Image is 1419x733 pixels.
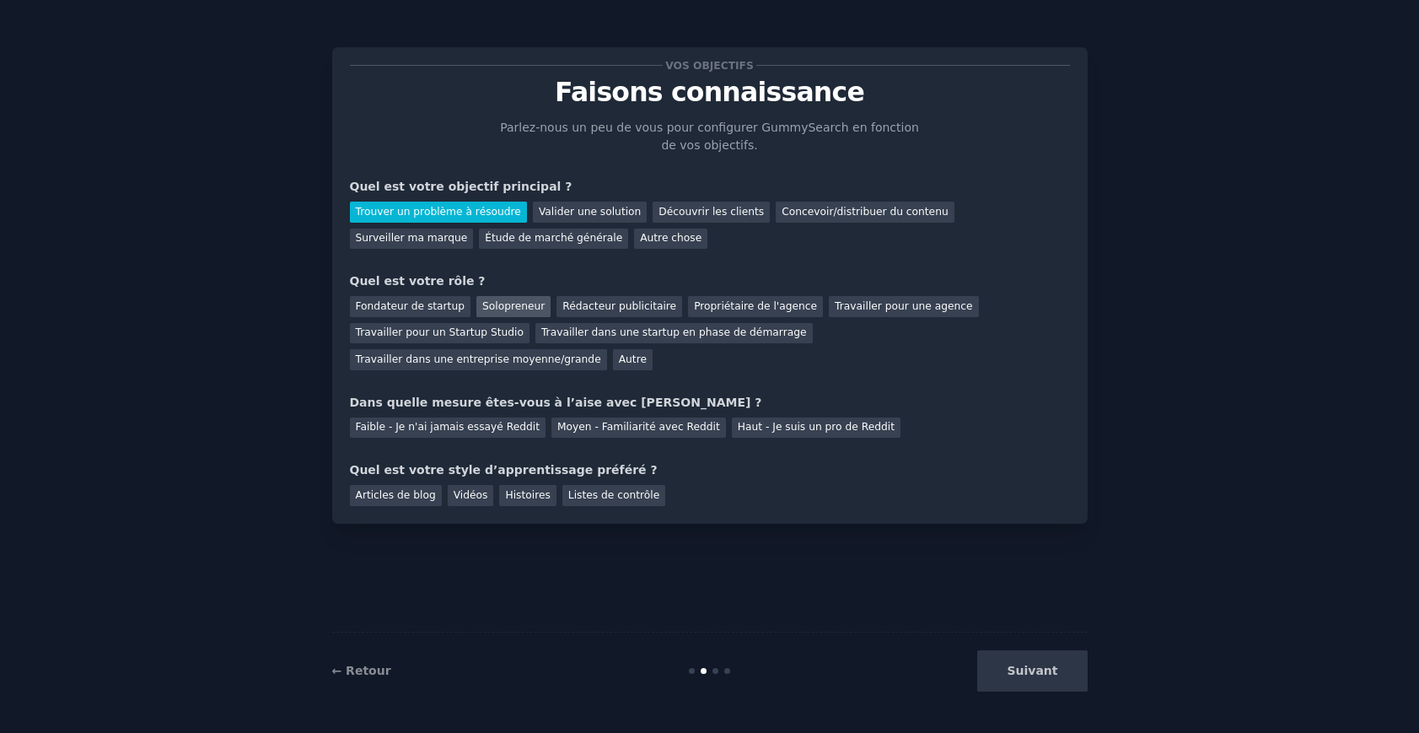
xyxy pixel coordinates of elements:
[356,489,436,501] font: Articles de blog
[539,206,641,218] font: Valider une solution
[835,300,972,312] font: Travailler pour une agence
[541,326,807,338] font: Travailler dans une startup en phase de démarrage
[356,421,540,433] font: Faible - Je n'ai jamais essayé Reddit
[658,206,764,218] font: Découvrir les clients
[332,664,391,677] a: ← Retour
[350,180,572,193] font: Quel est votre objectif principal ?
[356,353,601,365] font: Travailler dans une entreprise moyenne/grande
[694,300,817,312] font: Propriétaire de l'agence
[782,206,949,218] font: Concevoir/distribuer du contenu
[356,326,524,338] font: Travailler pour un Startup Studio
[356,206,521,218] font: Trouver un problème à résoudre
[356,232,468,244] font: Surveiller ma marque
[557,421,720,433] font: Moyen - Familiarité avec Reddit
[505,489,550,501] font: Histoires
[640,232,701,244] font: Autre chose
[454,489,488,501] font: Vidéos
[350,463,658,477] font: Quel est votre style d’apprentissage préféré ?
[485,232,622,244] font: Étude de marché générale
[350,396,762,409] font: Dans quelle mesure êtes-vous à l’aise avec [PERSON_NAME] ?
[619,353,647,365] font: Autre
[350,274,486,288] font: Quel est votre rôle ?
[665,60,754,72] font: Vos objectifs
[568,489,659,501] font: Listes de contrôle
[738,421,895,433] font: Haut - Je suis un pro de Reddit
[356,300,465,312] font: Fondateur de startup
[500,121,919,152] font: Parlez-nous un peu de vous pour configurer GummySearch en fonction de vos objectifs.
[555,77,864,107] font: Faisons connaissance
[482,300,545,312] font: Solopreneur
[562,300,676,312] font: Rédacteur publicitaire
